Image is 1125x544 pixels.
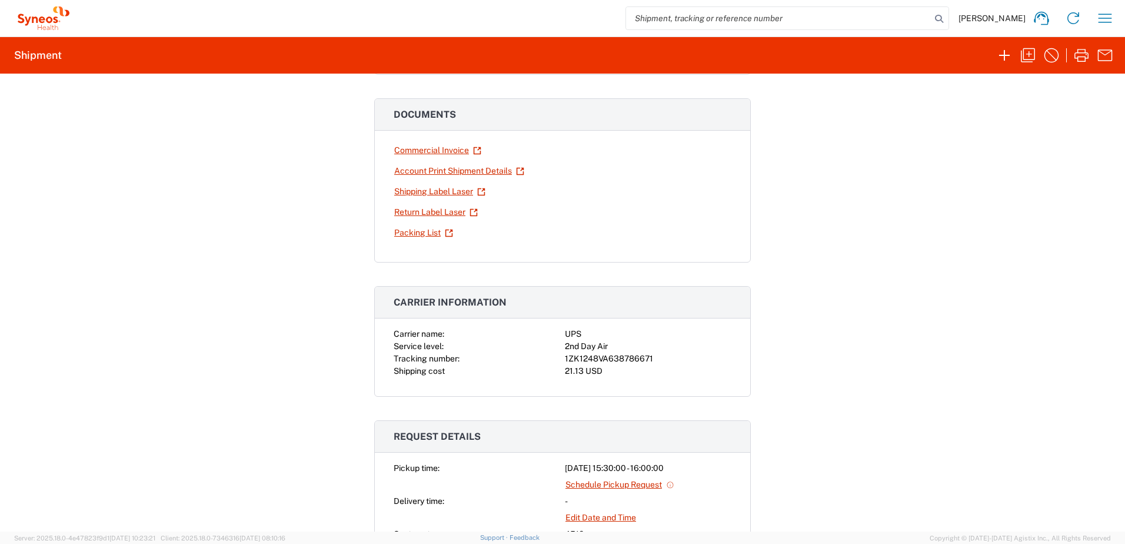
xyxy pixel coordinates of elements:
[958,13,1026,24] span: [PERSON_NAME]
[394,181,486,202] a: Shipping Label Laser
[394,223,454,243] a: Packing List
[394,329,444,339] span: Carrier name:
[394,202,478,223] a: Return Label Laser
[394,463,440,473] span: Pickup time:
[394,354,460,363] span: Tracking number:
[239,535,285,542] span: [DATE] 08:10:16
[510,534,540,541] a: Feedback
[394,140,482,161] a: Commercial Invoice
[626,7,931,29] input: Shipment, tracking or reference number
[161,535,285,542] span: Client: 2025.18.0-7346316
[565,507,637,528] a: Edit Date and Time
[565,495,731,507] div: -
[394,161,525,181] a: Account Print Shipment Details
[394,529,438,539] span: Cost center
[394,366,445,376] span: Shipping cost
[394,496,444,506] span: Delivery time:
[14,535,155,542] span: Server: 2025.18.0-4e47823f9d1
[394,109,456,120] span: Documents
[565,340,731,353] div: 2nd Day Air
[394,341,444,351] span: Service level:
[565,328,731,340] div: UPS
[14,48,62,62] h2: Shipment
[394,431,481,442] span: Request details
[565,462,731,475] div: [DATE] 15:30:00 - 16:00:00
[565,353,731,365] div: 1ZK1248VA638786671
[565,528,731,540] div: 4510
[565,475,675,495] a: Schedule Pickup Request
[480,534,510,541] a: Support
[109,535,155,542] span: [DATE] 10:23:21
[930,533,1111,543] span: Copyright © [DATE]-[DATE] Agistix Inc., All Rights Reserved
[565,365,731,377] div: 21.13 USD
[394,297,507,308] span: Carrier information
